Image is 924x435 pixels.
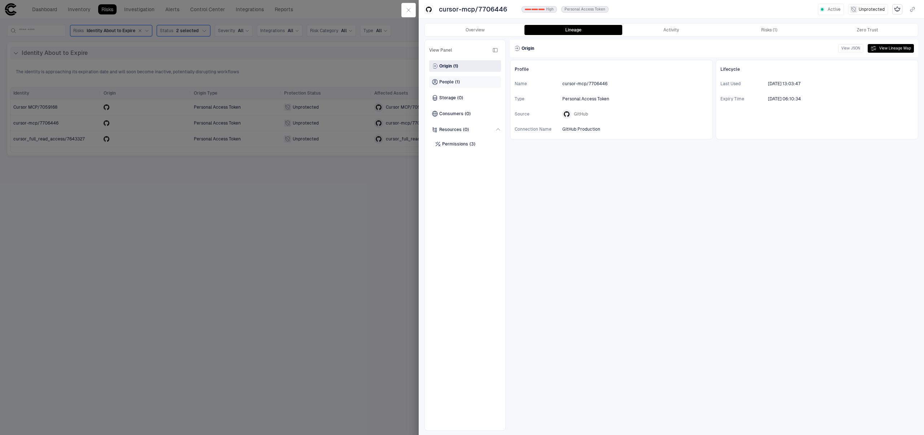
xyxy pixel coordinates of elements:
[720,96,764,102] span: Expiry Time
[439,127,462,132] span: Resources
[525,9,531,10] div: 0
[768,81,801,87] div: 01/08/2025 12:03:47 (GMT+00:00 UTC)
[524,25,623,35] button: Lineage
[857,27,878,33] div: Zero Trust
[574,111,588,117] span: GitHub
[562,81,607,87] span: cursor-mcp/7706446
[515,65,708,74] div: Profile
[561,93,619,105] button: Personal Access Token
[562,96,609,102] span: Personal Access Token
[463,127,469,132] span: (0)
[561,123,610,135] button: GitHub Production
[426,25,524,35] button: Overview
[515,96,558,102] span: Type
[515,126,558,132] span: Connection Name
[768,96,801,102] span: [DATE] 06:10:34
[515,81,558,87] span: Name
[429,124,501,135] div: Resources(0)
[767,78,811,90] button: 01/08/2025 12:03:47 (GMT+00:00 UTC)
[561,108,598,120] button: GitHub
[768,81,801,87] span: [DATE] 13:03:47
[720,65,914,74] div: Lifecycle
[761,27,777,33] div: Risks (1)
[828,6,841,12] span: Active
[564,111,570,117] div: GitHub
[622,25,720,35] button: Activity
[565,7,605,12] span: Personal Access Token
[426,6,432,12] div: GitHub
[767,93,811,105] button: 20/08/2025 05:10:34 (GMT+00:00 UTC)
[562,126,600,132] span: GitHub Production
[838,44,863,53] button: View JSON
[429,47,452,53] span: View Panel
[892,4,902,14] div: Mark as Crown Jewel
[453,63,458,69] span: (1)
[439,95,456,101] span: Storage
[465,111,471,117] span: (0)
[768,96,801,102] div: 20/08/2025 05:10:34 (GMT+00:00 UTC)
[515,111,558,117] span: Source
[868,44,914,53] button: View Lineage Map
[532,9,538,10] div: 1
[859,6,885,12] span: Unprotected
[539,9,545,10] div: 2
[470,141,475,147] span: (3)
[546,7,554,12] span: High
[439,111,463,117] span: Consumers
[522,45,534,51] span: Origin
[455,79,460,85] span: (1)
[720,81,764,87] span: Last Used
[439,5,507,14] span: cursor-mcp/7706446
[439,79,454,85] span: People
[457,95,463,101] span: (0)
[437,4,517,15] button: cursor-mcp/7706446
[439,63,452,69] span: Origin
[442,141,468,147] span: Permissions
[561,78,618,90] button: cursor-mcp/7706446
